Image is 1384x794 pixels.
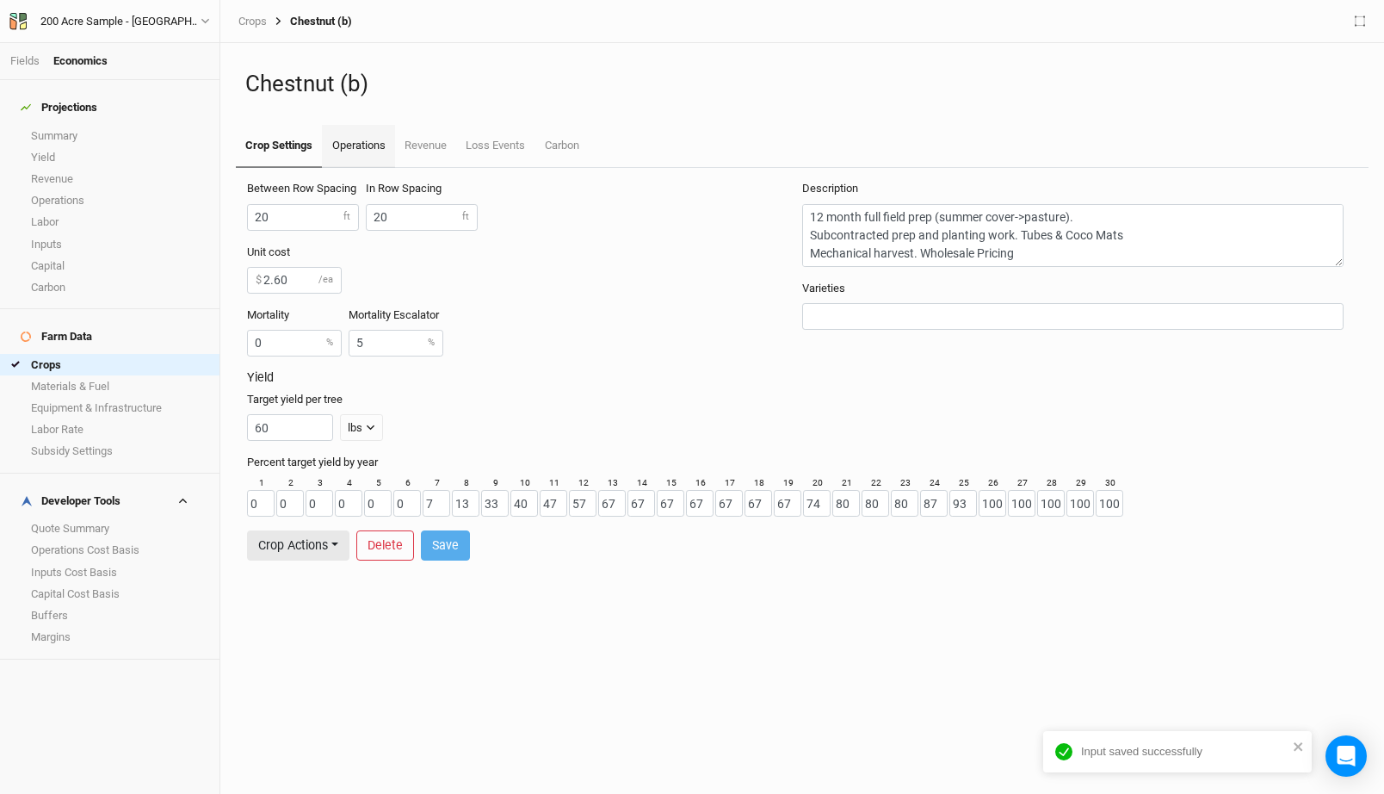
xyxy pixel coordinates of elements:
div: Open Intercom Messenger [1325,735,1367,777]
label: 26 [988,477,998,490]
div: 200 Acre Sample - Wedonia Farm [40,13,201,30]
label: In Row Spacing [366,181,442,196]
label: 19 [783,477,794,490]
div: Chestnut (b) [267,15,352,28]
label: ft [343,210,350,224]
label: % [428,337,435,350]
div: Farm Data [21,330,92,344]
label: 8 [464,477,469,490]
label: 3 [318,477,323,490]
div: Economics [53,53,108,69]
label: % [326,337,333,350]
div: lbs [348,419,362,437]
button: Crop Actions [247,530,349,561]
label: 9 [493,477,498,490]
label: 12 [578,477,589,490]
label: 10 [520,477,530,490]
div: 200 Acre Sample - [GEOGRAPHIC_DATA] [40,13,201,30]
label: 21 [842,477,852,490]
label: 24 [930,477,940,490]
label: Mortality Escalator [349,307,439,323]
label: 16 [695,477,706,490]
a: Fields [10,54,40,67]
label: 5 [376,477,381,490]
label: 25 [959,477,969,490]
div: Input saved successfully [1081,744,1288,760]
label: $ [256,272,262,288]
label: 11 [549,477,559,490]
label: 28 [1047,477,1057,490]
button: 200 Acre Sample - [GEOGRAPHIC_DATA] [9,12,211,31]
h1: Chestnut (b) [245,71,1359,97]
a: Operations [322,125,394,168]
label: 20 [812,477,823,490]
label: ft [462,210,469,224]
label: 7 [435,477,440,490]
label: 27 [1017,477,1028,490]
div: Developer Tools [21,494,120,508]
label: Varieties [802,281,845,296]
label: 13 [608,477,618,490]
label: Target yield per tree [247,392,343,407]
a: Loss Events [456,125,534,166]
label: 2 [288,477,293,490]
label: 22 [871,477,881,490]
label: /ea [318,273,333,287]
label: 6 [405,477,411,490]
label: 14 [637,477,647,490]
label: Unit cost [247,245,290,260]
button: Save [421,530,470,561]
label: 23 [900,477,911,490]
label: 30 [1105,477,1115,490]
button: lbs [340,414,383,441]
button: Delete [356,530,414,561]
label: Mortality [247,307,289,323]
h3: Yield [247,370,1357,385]
a: Crop Settings [236,125,322,168]
label: Percent target yield by year [247,455,378,470]
label: 17 [725,477,735,490]
div: Projections [21,101,97,115]
label: 18 [754,477,764,490]
label: 15 [666,477,677,490]
label: 1 [259,477,264,490]
label: Between Row Spacing [247,181,356,196]
label: 4 [347,477,352,490]
label: 29 [1076,477,1086,490]
label: Description [802,181,858,196]
h4: Developer Tools [10,484,209,518]
a: Crops [238,15,267,28]
a: Carbon [535,125,589,166]
button: close [1293,738,1305,754]
a: Revenue [395,125,456,166]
